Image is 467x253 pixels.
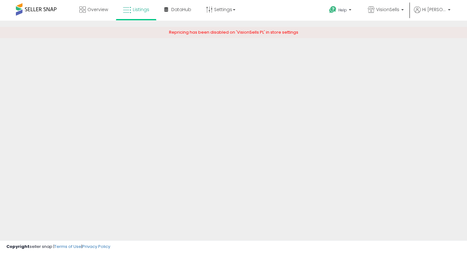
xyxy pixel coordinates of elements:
[324,1,358,21] a: Help
[6,244,110,250] div: seller snap | |
[6,243,30,250] strong: Copyright
[169,29,298,35] span: Repricing has been disabled on 'VisionSells PL' in store settings
[422,6,446,13] span: Hi [PERSON_NAME]
[133,6,149,13] span: Listings
[87,6,108,13] span: Overview
[82,243,110,250] a: Privacy Policy
[329,6,337,14] i: Get Help
[171,6,191,13] span: DataHub
[376,6,399,13] span: VisionSells
[414,6,450,21] a: Hi [PERSON_NAME]
[54,243,81,250] a: Terms of Use
[338,7,347,13] span: Help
